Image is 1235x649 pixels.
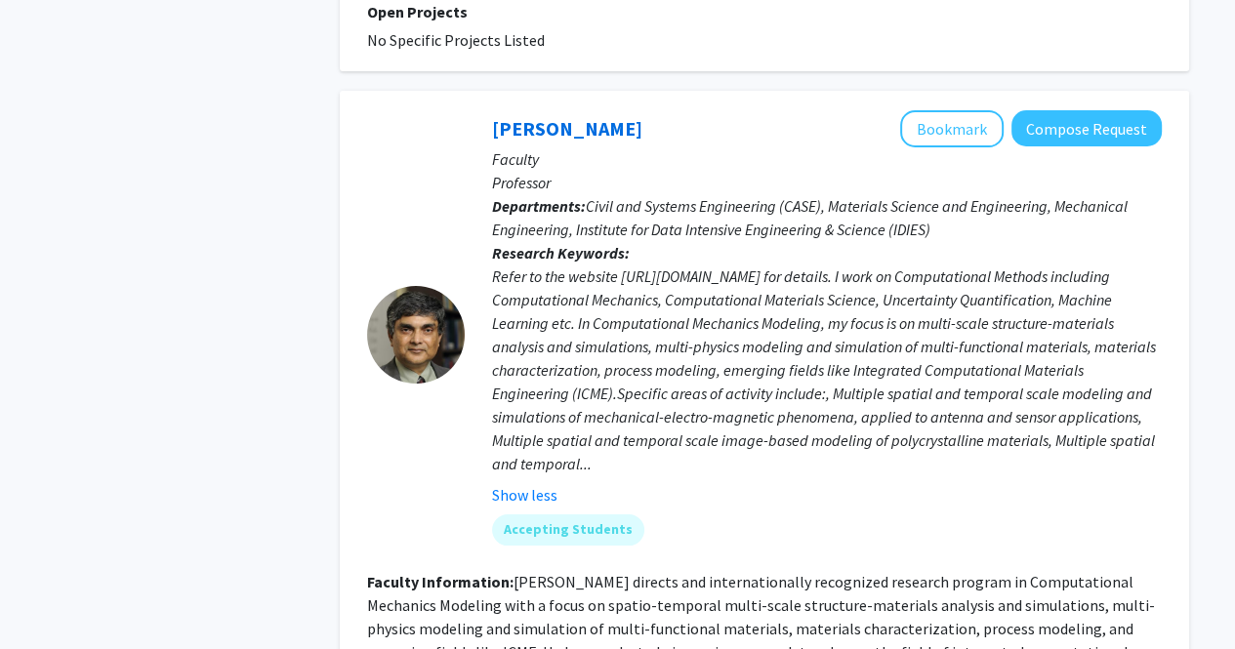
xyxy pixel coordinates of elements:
[492,514,644,546] mat-chip: Accepting Students
[492,147,1162,171] p: Faculty
[1011,110,1162,146] button: Compose Request to Somnath Ghosh
[15,561,83,634] iframe: Chat
[492,264,1162,475] div: Refer to the website [URL][DOMAIN_NAME] for details. I work on Computational Methods including Co...
[492,196,586,216] b: Departments:
[367,30,545,50] span: No Specific Projects Listed
[492,243,630,263] b: Research Keywords:
[492,171,1162,194] p: Professor
[492,483,557,507] button: Show less
[367,572,514,591] b: Faculty Information:
[492,116,642,141] a: [PERSON_NAME]
[900,110,1004,147] button: Add Somnath Ghosh to Bookmarks
[492,196,1128,239] span: Civil and Systems Engineering (CASE), Materials Science and Engineering, Mechanical Engineering, ...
